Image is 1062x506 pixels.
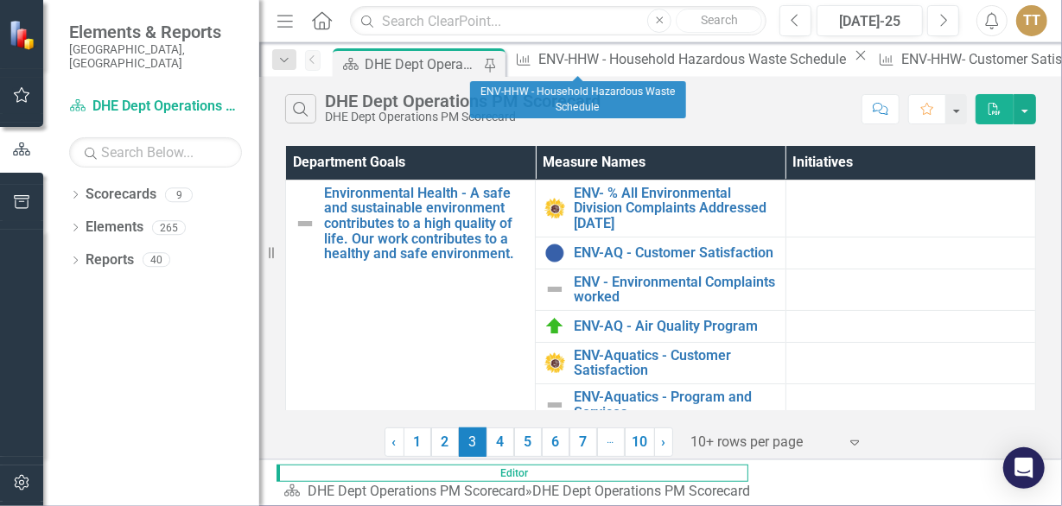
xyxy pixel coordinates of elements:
[662,433,666,450] span: ›
[308,483,525,499] a: DHE Dept Operations PM Scorecard
[544,316,565,337] img: On Target
[69,42,242,71] small: [GEOGRAPHIC_DATA], [GEOGRAPHIC_DATA]
[69,97,242,117] a: DHE Dept Operations PM Scorecard
[1016,5,1047,36] button: TT
[574,186,776,231] a: ENV- % All Environmental Division Complaints Addressed [DATE]
[470,81,686,118] div: ENV-HHW - Household Hazardous Waste Schedule
[544,352,565,373] img: Exceeded
[544,279,565,300] img: Not Defined
[69,22,242,42] span: Elements & Reports
[542,427,569,457] a: 6
[514,427,542,457] a: 5
[569,427,597,457] a: 7
[536,269,785,310] td: Double-Click to Edit Right Click for Context Menu
[574,245,776,261] a: ENV-AQ - Customer Satisfaction
[509,48,850,70] a: ENV-HHW - Household Hazardous Waste Schedule
[574,389,776,420] a: ENV-Aquatics - Program and Services
[625,427,655,457] a: 10
[536,180,785,237] td: Double-Click to Edit Right Click for Context Menu
[676,9,762,33] button: Search
[701,13,738,27] span: Search
[324,186,526,262] a: Environmental Health - A safe and sustainable environment contributes to a high quality of life. ...
[1003,447,1045,489] div: Open Intercom Messenger
[165,187,193,202] div: 9
[350,6,766,36] input: Search ClearPoint...
[536,237,785,269] td: Double-Click to Edit Right Click for Context Menu
[459,427,486,457] span: 3
[325,111,601,123] div: DHE Dept Operations PM Scorecard
[574,348,776,378] a: ENV-Aquatics - Customer Satisfaction
[277,465,748,482] span: Editor
[431,427,459,457] a: 2
[538,48,850,70] div: ENV-HHW - Household Hazardous Waste Schedule
[143,253,170,268] div: 40
[404,427,431,457] a: 1
[392,433,397,450] span: ‹
[544,243,565,263] img: No Information
[544,198,565,218] img: Exceeded
[366,54,480,75] div: DHE Dept Operations PM Scorecard
[69,137,242,168] input: Search Below...
[823,11,917,32] div: [DATE]-25
[152,220,186,235] div: 265
[325,92,601,111] div: DHE Dept Operations PM Scorecard
[544,395,565,415] img: Not Defined
[86,218,143,237] a: Elements
[486,427,514,457] a: 4
[86,250,134,270] a: Reports
[536,310,785,342] td: Double-Click to Edit Right Click for Context Menu
[295,213,315,234] img: Not Defined
[536,342,785,383] td: Double-Click to Edit Right Click for Context Menu
[574,275,776,305] a: ENV - Environmental Complaints worked
[574,319,776,334] a: ENV-AQ - Air Quality Program
[532,483,750,499] div: DHE Dept Operations PM Scorecard
[817,5,923,36] button: [DATE]-25
[9,20,39,50] img: ClearPoint Strategy
[86,185,156,205] a: Scorecards
[536,384,785,426] td: Double-Click to Edit Right Click for Context Menu
[283,482,757,502] div: »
